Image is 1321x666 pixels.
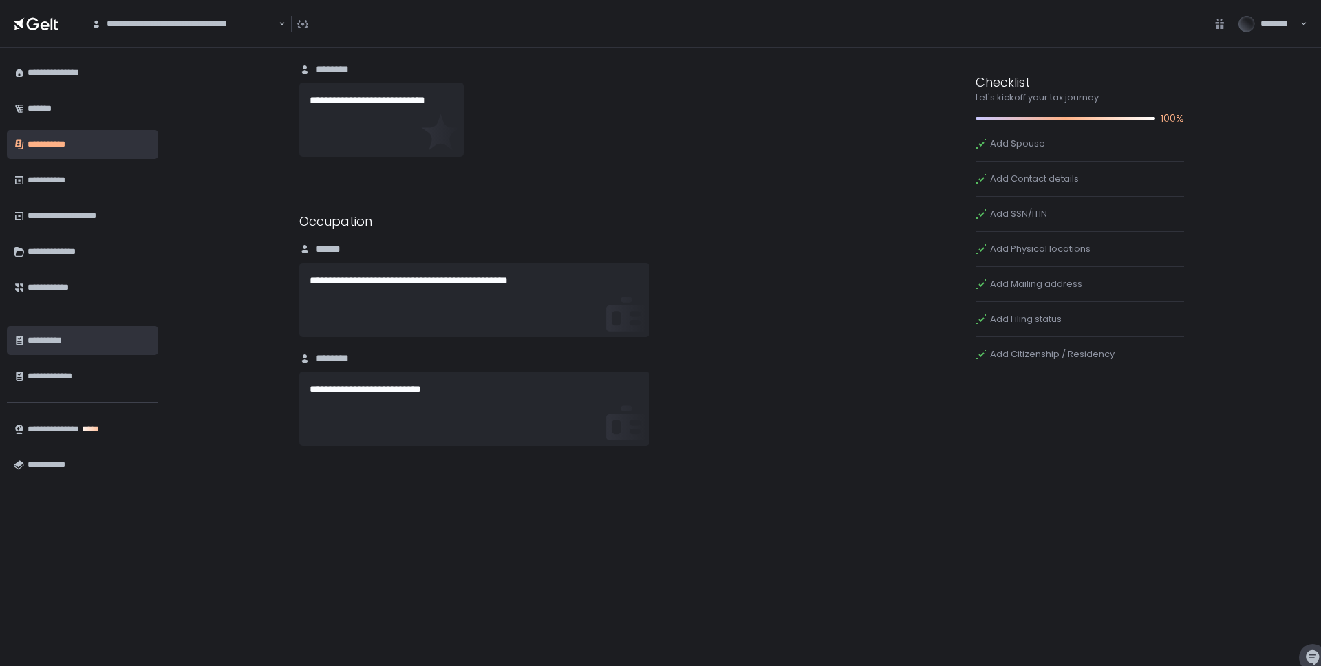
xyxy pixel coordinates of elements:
[299,212,837,230] div: Occupation
[976,92,1185,104] div: Let's kickoff your tax journey
[990,173,1079,185] span: Add Contact details
[277,17,277,31] input: Search for option
[83,10,286,39] div: Search for option
[990,208,1047,220] span: Add SSN/ITIN
[990,243,1091,255] span: Add Physical locations
[990,138,1045,150] span: Add Spouse
[990,313,1062,325] span: Add Filing status
[1161,111,1184,127] span: 100%
[990,348,1115,361] span: Add Citizenship / Residency
[990,278,1082,290] span: Add Mailing address
[976,73,1185,92] div: Checklist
